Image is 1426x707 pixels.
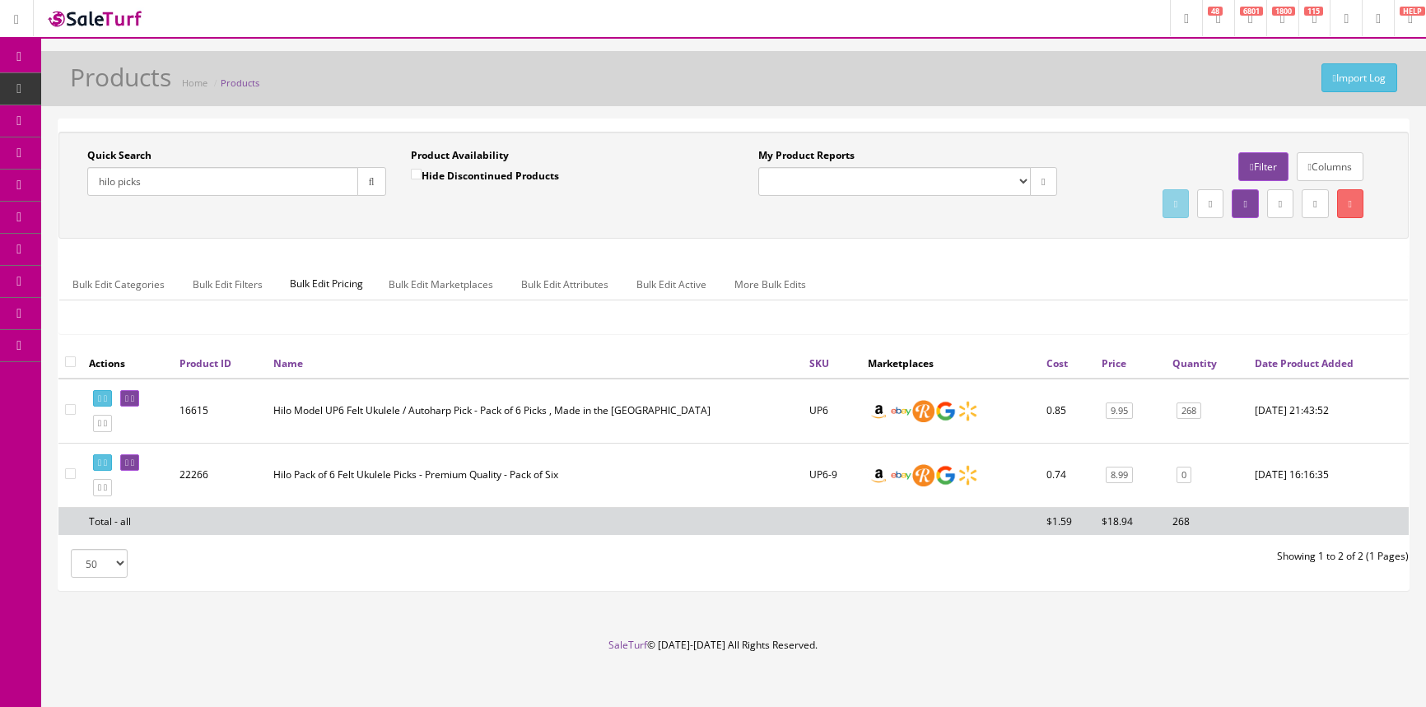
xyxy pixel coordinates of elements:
td: Hilo Model UP6 Felt Ukulele / Autoharp Pick - Pack of 6 Picks , Made in the USA [267,379,803,444]
a: More Bulk Edits [721,268,819,300]
img: amazon [868,464,890,486]
a: Cost [1046,356,1068,370]
td: 16615 [173,379,267,444]
a: Bulk Edit Attributes [508,268,622,300]
a: Products [221,77,259,89]
div: Showing 1 to 2 of 2 (1 Pages) [734,549,1421,564]
a: Price [1102,356,1126,370]
a: Columns [1297,152,1363,181]
img: walmart [957,464,979,486]
img: reverb [912,400,934,422]
td: $18.94 [1095,507,1166,535]
a: Date Product Added [1255,356,1354,370]
img: reverb [912,464,934,486]
a: Product ID [179,356,231,370]
a: Bulk Edit Marketplaces [375,268,506,300]
img: google_shopping [934,400,957,422]
span: 1800 [1272,7,1295,16]
a: Home [182,77,207,89]
td: UP6-9 [803,443,861,507]
td: 268 [1166,507,1248,535]
img: ebay [890,464,912,486]
a: Quantity [1172,356,1217,370]
img: amazon [868,400,890,422]
a: 0 [1177,467,1191,484]
a: Bulk Edit Filters [179,268,276,300]
td: Hilo Pack of 6 Felt Ukulele Picks - Premium Quality - Pack of Six [267,443,803,507]
a: 8.99 [1106,467,1133,484]
td: $1.59 [1040,507,1095,535]
img: SaleTurf [46,7,145,30]
a: Import Log [1321,63,1397,92]
span: 115 [1304,7,1323,16]
input: Hide Discontinued Products [411,169,422,179]
a: SaleTurf [608,638,647,652]
td: Total - all [82,507,173,535]
label: Hide Discontinued Products [411,167,559,184]
a: Name [273,356,303,370]
a: Filter [1238,152,1288,181]
a: 9.95 [1106,402,1133,420]
td: 2018-08-07 21:43:52 [1248,379,1409,444]
td: UP6 [803,379,861,444]
input: Search [87,167,358,196]
th: Marketplaces [861,348,1040,378]
a: Bulk Edit Active [623,268,720,300]
label: Quick Search [87,148,151,163]
span: Bulk Edit Pricing [277,268,375,300]
td: 2020-02-11 16:16:35 [1248,443,1409,507]
td: 0.85 [1040,379,1095,444]
td: 0.74 [1040,443,1095,507]
a: 268 [1177,402,1201,420]
label: My Product Reports [758,148,855,163]
th: Actions [82,348,173,378]
span: 6801 [1240,7,1263,16]
img: google_shopping [934,464,957,486]
a: SKU [809,356,829,370]
a: Bulk Edit Categories [59,268,178,300]
h1: Products [70,63,171,91]
label: Product Availability [411,148,509,163]
span: 48 [1208,7,1223,16]
img: ebay [890,400,912,422]
td: 22266 [173,443,267,507]
img: walmart [957,400,979,422]
span: HELP [1400,7,1425,16]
